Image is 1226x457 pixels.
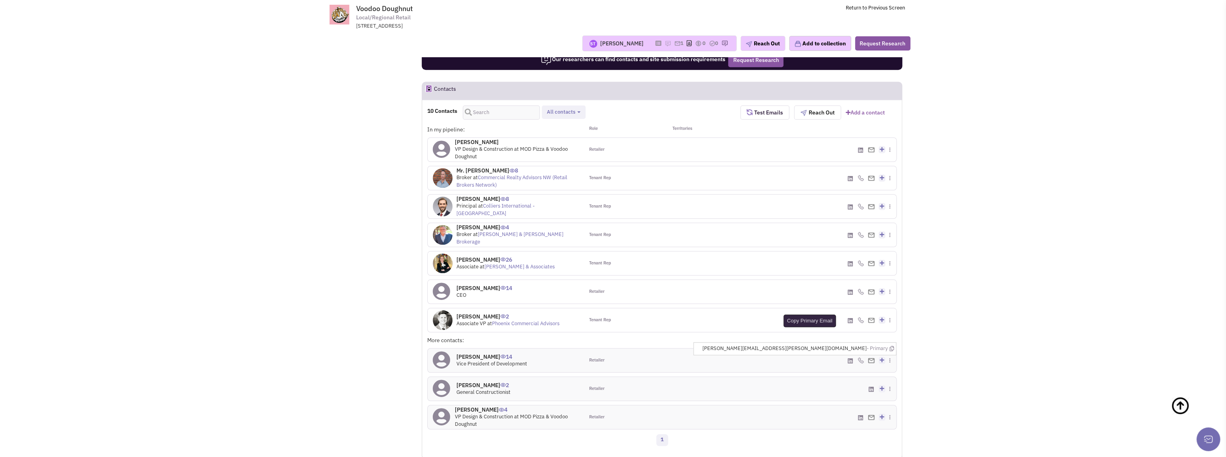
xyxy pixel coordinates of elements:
[589,146,605,153] span: Retailer
[456,202,477,209] span: Principal
[1171,388,1210,440] a: Back To Top
[427,107,457,114] h4: 10 Contacts
[456,195,579,202] h4: [PERSON_NAME]
[600,39,644,47] div: [PERSON_NAME]
[680,40,683,47] span: 1
[855,36,910,51] button: Request Research
[456,174,567,188] a: Commercial Realty Advisors NW (Retail Brokers Network)
[434,82,456,99] h2: Contacts
[455,406,579,413] h4: [PERSON_NAME]
[456,382,511,389] h4: [PERSON_NAME]
[858,288,864,295] img: icon-phone.png
[456,292,466,298] span: CEO
[858,357,864,363] img: icon-phone.png
[456,174,567,188] span: at
[589,260,611,266] span: Tenant Rep
[544,108,583,116] button: All contacts
[858,203,864,210] img: icon-phone.png
[541,56,725,63] span: Our researchers can find contacts and site submission requirements
[456,174,472,181] span: Broker
[589,203,611,210] span: Tenant Rep
[665,40,671,47] img: icon-note.png
[846,4,905,11] a: Return to Previous Screen
[868,147,875,152] img: Email%20Icon.png
[321,5,357,24] img: www.voodoodoughnut.com
[456,167,579,174] h4: Mr. [PERSON_NAME]
[427,125,584,133] div: In my pipeline:
[721,40,728,47] img: research-icon.png
[868,204,875,209] img: Email%20Icon.png
[740,36,785,51] button: Reach Out
[456,313,559,320] h4: [PERSON_NAME]
[656,434,668,446] a: 1
[356,4,413,13] span: Voodoo Doughnut
[456,202,535,217] span: at
[492,320,559,327] a: Phoenix Commercial Advisors
[455,413,568,427] span: VP Design & Construction at MOD Pizza & Voodoo Doughnut
[500,257,506,261] img: icon-UserInteraction.png
[500,307,509,320] span: 2
[500,286,506,290] img: icon-UserInteraction.png
[709,40,715,47] img: TaskCount.png
[456,224,579,231] h4: [PERSON_NAME]
[500,250,512,263] span: 26
[858,260,864,266] img: icon-phone.png
[858,317,864,323] img: icon-phone.png
[715,40,718,47] span: 0
[589,288,605,295] span: Retailer
[433,253,452,273] img: CHcf7nJ-t0iW_CSVHxmbUg.jpg
[868,415,875,420] img: Email%20Icon.png
[702,345,894,352] span: [PERSON_NAME][EMAIL_ADDRESS][PERSON_NAME][DOMAIN_NAME]
[427,336,584,344] div: More contacts:
[499,408,504,412] img: icon-UserInteraction.png
[868,289,875,294] img: Email%20Icon.png
[480,263,555,270] span: at
[868,358,875,363] img: Email%20Icon.png
[456,389,511,395] span: General Constructionist
[800,110,807,116] img: plane.png
[589,175,611,181] span: Tenant Rep
[456,231,563,245] a: [PERSON_NAME] & [PERSON_NAME] Brokerage
[541,54,552,66] img: icon-researcher-20.png
[500,314,506,318] img: icon-UserInteraction.png
[868,261,875,266] img: Email%20Icon.png
[794,40,801,47] img: icon-collection-lavender.png
[456,320,486,327] span: Associate VP
[740,105,789,120] button: Test Emails
[702,40,706,47] span: 0
[745,41,752,47] img: plane.png
[487,320,559,327] span: at
[455,139,579,146] h4: [PERSON_NAME]
[463,105,540,120] input: Search
[589,317,611,323] span: Tenant Rep
[484,263,555,270] a: [PERSON_NAME] & Associates
[456,263,479,270] span: Associate
[789,36,851,51] button: Add to collection
[500,383,506,387] img: icon-UserInteraction.png
[674,40,680,47] img: icon-email-active-16.png
[589,232,611,238] span: Tenant Rep
[500,376,509,389] span: 2
[858,175,864,181] img: icon-phone.png
[662,125,740,133] div: Territories
[500,354,506,358] img: icon-UserInteraction.png
[356,13,411,22] span: Local/Regional Retail
[589,357,605,363] span: Retailer
[868,232,875,238] img: Email%20Icon.png
[858,232,864,238] img: icon-phone.png
[846,109,885,116] a: Add a contact
[433,168,452,188] img: -mqczf9mPEqEMSD4WEL0Zg.jpg
[456,360,527,367] span: Vice President of Development
[547,109,575,115] span: All contacts
[456,231,472,238] span: Broker
[433,310,452,330] img: OmE1buOeS0ChRPFWcBBXog.jpg
[753,109,783,116] span: Test Emails
[868,318,875,323] img: Email%20Icon.png
[456,202,535,217] a: Colliers International - [GEOGRAPHIC_DATA]
[500,189,509,202] span: 8
[589,386,605,392] span: Retailer
[500,225,506,229] img: icon-UserInteraction.png
[589,414,605,420] span: Retailer
[456,256,555,263] h4: [PERSON_NAME]
[456,285,512,292] h4: [PERSON_NAME]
